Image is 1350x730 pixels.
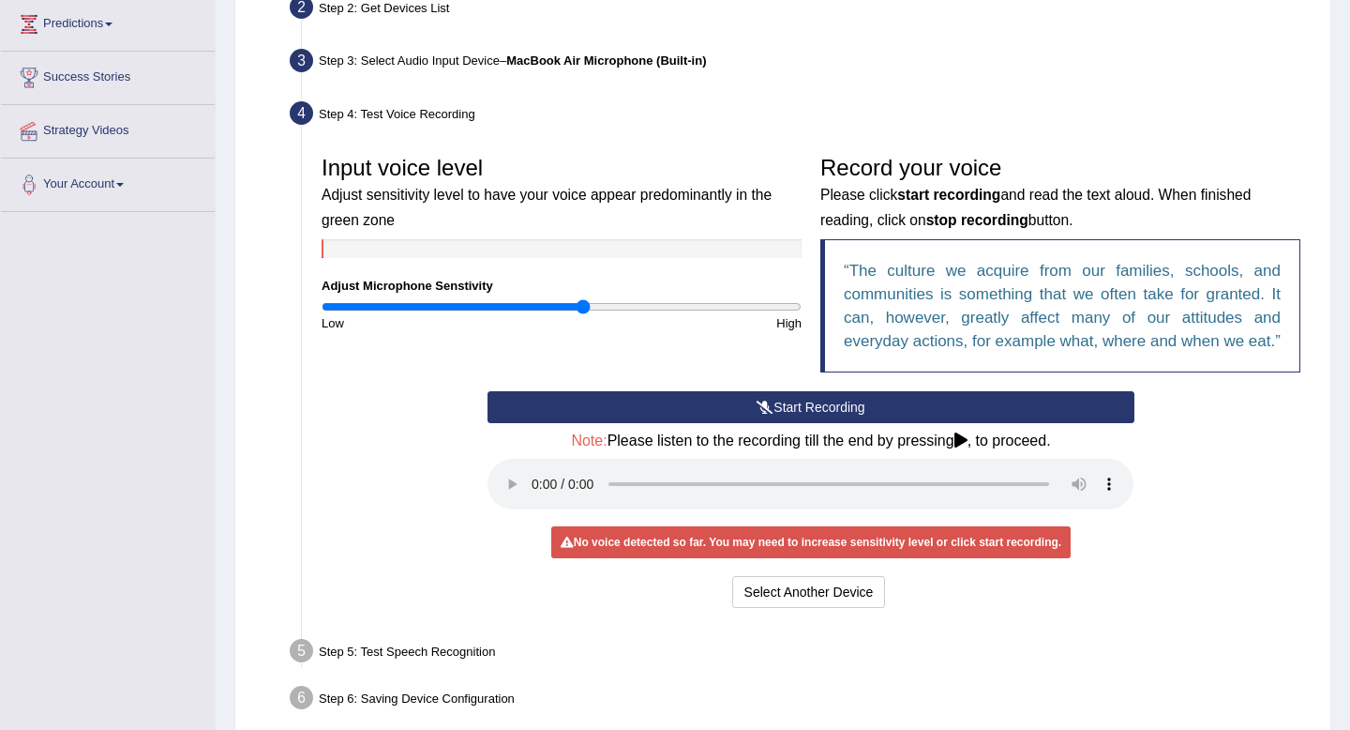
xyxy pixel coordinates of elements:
small: Please click and read the text aloud. When finished reading, click on button. [820,187,1251,227]
b: MacBook Air Microphone (Built-in) [506,53,706,68]
div: High [562,314,811,332]
b: stop recording [926,212,1028,228]
b: start recording [897,187,1000,203]
small: Adjust sensitivity level to have your voice appear predominantly in the green zone [322,187,772,227]
span: Note: [571,433,607,449]
label: Adjust Microphone Senstivity [322,277,493,295]
a: Your Account [1,159,215,205]
button: Select Another Device [732,576,886,608]
div: Step 3: Select Audio Input Device [281,43,1322,84]
div: No voice detected so far. You may need to increase sensitivity level or click start recording. [551,526,1071,558]
a: Success Stories [1,52,215,99]
span: – [500,53,707,68]
button: Start Recording [487,391,1133,423]
div: Step 5: Test Speech Recognition [281,633,1322,675]
div: Step 4: Test Voice Recording [281,96,1322,137]
div: Low [312,314,562,332]
q: The culture we acquire from our families, schools, and communities is something that we often tak... [844,262,1281,350]
h3: Input voice level [322,156,802,230]
div: Step 6: Saving Device Configuration [281,680,1322,722]
a: Strategy Videos [1,105,215,152]
h3: Record your voice [820,156,1300,230]
h4: Please listen to the recording till the end by pressing , to proceed. [487,433,1133,449]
